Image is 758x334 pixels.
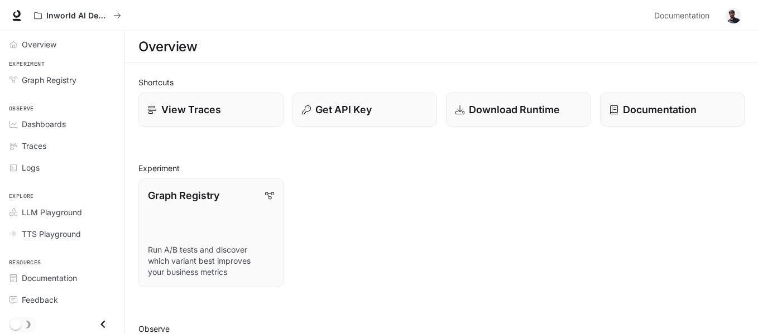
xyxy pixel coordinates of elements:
[148,244,274,278] p: Run A/B tests and discover which variant best improves your business metrics
[148,188,219,203] p: Graph Registry
[22,162,40,173] span: Logs
[22,294,58,306] span: Feedback
[22,272,77,284] span: Documentation
[726,8,741,23] img: User avatar
[292,93,438,127] button: Get API Key
[722,4,745,27] button: User avatar
[600,93,745,127] a: Documentation
[161,102,221,117] p: View Traces
[22,74,76,86] span: Graph Registry
[650,4,718,27] a: Documentation
[4,224,120,244] a: TTS Playground
[469,102,560,117] p: Download Runtime
[22,38,56,50] span: Overview
[4,70,120,90] a: Graph Registry
[654,9,709,23] span: Documentation
[4,158,120,177] a: Logs
[22,118,66,130] span: Dashboards
[4,268,120,288] a: Documentation
[446,93,591,127] a: Download Runtime
[22,228,81,240] span: TTS Playground
[22,206,82,218] span: LLM Playground
[10,318,21,330] span: Dark mode toggle
[138,36,197,58] h1: Overview
[4,35,120,54] a: Overview
[623,102,697,117] p: Documentation
[315,102,372,117] p: Get API Key
[22,140,46,152] span: Traces
[4,290,120,309] a: Feedback
[4,202,120,222] a: LLM Playground
[4,114,120,134] a: Dashboards
[138,93,284,127] a: View Traces
[138,76,745,88] h2: Shortcuts
[46,11,109,21] p: Inworld AI Demos
[138,178,284,287] a: Graph RegistryRun A/B tests and discover which variant best improves your business metrics
[29,4,126,27] button: All workspaces
[138,162,745,174] h2: Experiment
[4,136,120,156] a: Traces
